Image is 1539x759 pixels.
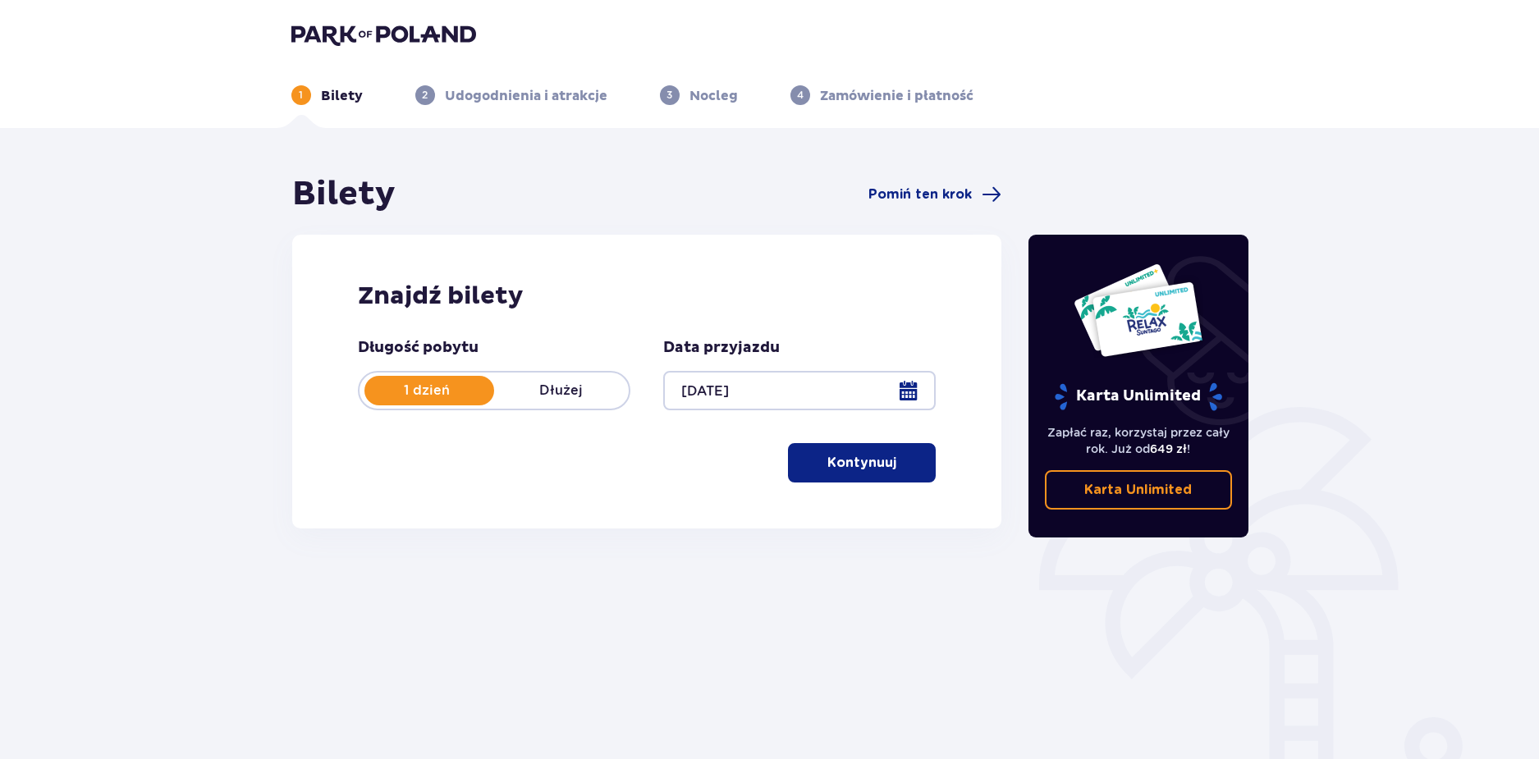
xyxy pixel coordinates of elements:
p: Udogodnienia i atrakcje [445,87,607,105]
h2: Znajdź bilety [358,281,937,312]
button: Kontynuuj [788,443,936,482]
span: Pomiń ten krok [868,185,972,203]
p: 4 [797,88,804,103]
p: 1 dzień [360,382,494,400]
p: 2 [422,88,428,103]
p: 3 [666,88,672,103]
img: Park of Poland logo [291,23,476,46]
p: Bilety [321,87,363,105]
p: Karta Unlimited [1053,382,1224,411]
a: Karta Unlimited [1045,470,1232,510]
a: Pomiń ten krok [868,185,1001,204]
p: Nocleg [689,87,738,105]
p: Dłużej [494,382,629,400]
p: Zamówienie i płatność [820,87,973,105]
p: Kontynuuj [827,454,896,472]
div: 4Zamówienie i płatność [790,85,973,105]
p: Karta Unlimited [1084,481,1192,499]
span: 649 zł [1150,442,1187,455]
img: Dwie karty całoroczne do Suntago z napisem 'UNLIMITED RELAX', na białym tle z tropikalnymi liśćmi... [1073,263,1203,358]
p: Data przyjazdu [663,338,780,358]
h1: Bilety [292,174,396,215]
p: Długość pobytu [358,338,479,358]
div: 2Udogodnienia i atrakcje [415,85,607,105]
p: Zapłać raz, korzystaj przez cały rok. Już od ! [1045,424,1232,457]
div: 1Bilety [291,85,363,105]
div: 3Nocleg [660,85,738,105]
p: 1 [299,88,303,103]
